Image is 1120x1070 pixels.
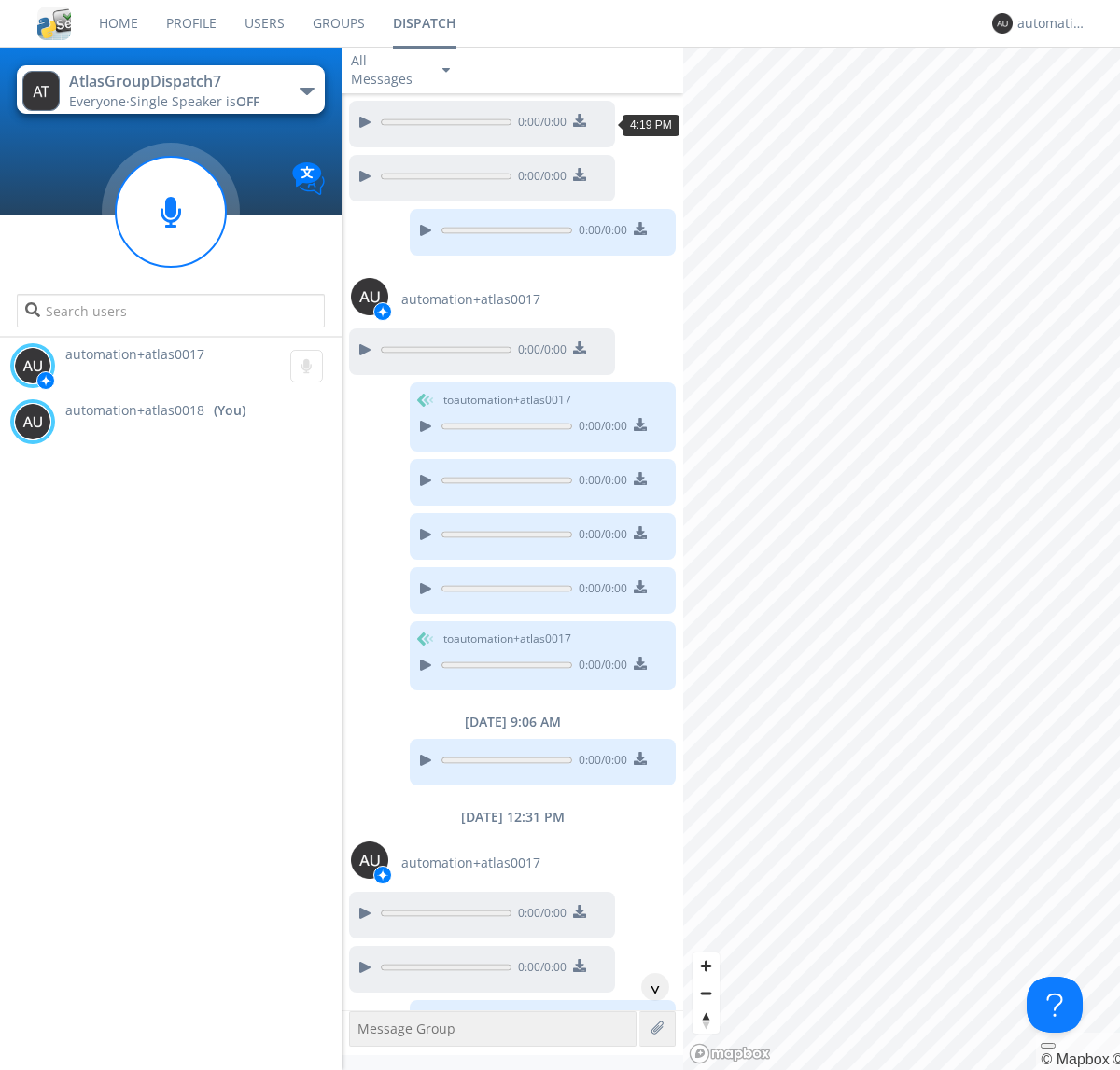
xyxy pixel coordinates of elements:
div: (You) [214,401,245,420]
span: automation+atlas0018 [65,401,204,420]
img: download media button [634,657,647,670]
span: automation+atlas0017 [65,345,204,363]
span: automation+atlas0017 [401,290,540,309]
span: 0:00 / 0:00 [511,905,567,925]
img: download media button [634,222,647,235]
div: All Messages [351,51,426,89]
button: Reset bearing to north [693,1007,720,1034]
span: 0:00 / 0:00 [511,959,567,980]
span: 4:19 PM [630,118,672,132]
span: Zoom out [693,980,720,1007]
button: Zoom out [693,980,720,1007]
span: 0:00 / 0:00 [511,168,567,188]
img: download media button [634,752,647,765]
img: cddb5a64eb264b2086981ab96f4c1ba7 [37,7,71,40]
span: 0:00 / 0:00 [572,657,627,677]
span: 0:00 / 0:00 [572,752,627,772]
div: [DATE] 9:06 AM [342,713,683,731]
button: Zoom in [693,952,720,980]
span: automation+atlas0017 [401,854,540,872]
span: to automation+atlas0017 [443,631,571,647]
span: Reset bearing to north [693,1007,720,1034]
img: Translation enabled [292,162,325,195]
div: automation+atlas0018 [1017,14,1087,33]
img: download media button [634,472,647,485]
img: 373638.png [992,13,1013,34]
span: 0:00 / 0:00 [511,114,567,134]
span: 0:00 / 0:00 [572,580,627,601]
span: 0:00 / 0:00 [572,526,627,547]
img: download media button [634,580,647,593]
a: Mapbox logo [689,1043,771,1064]
img: 373638.png [22,71,60,111]
div: AtlasGroupDispatch7 [69,71,279,92]
img: caret-down-sm.svg [442,68,450,73]
button: AtlasGroupDispatch7Everyone·Single Speaker isOFF [17,65,324,114]
span: 0:00 / 0:00 [572,472,627,493]
div: [DATE] 12:31 PM [342,808,683,827]
img: download media button [573,114,586,127]
img: 373638.png [14,403,51,440]
iframe: Toggle Customer Support [1027,977,1083,1033]
span: OFF [236,92,259,110]
a: Mapbox [1041,1051,1109,1067]
span: to automation+atlas0017 [443,392,571,409]
input: Search users [17,294,324,327]
img: download media button [573,168,586,181]
img: 373638.png [351,841,388,879]
button: Toggle attribution [1041,1043,1056,1049]
img: download media button [573,341,586,354]
span: 0:00 / 0:00 [572,222,627,243]
div: ^ [641,973,669,1001]
img: download media button [573,959,586,972]
img: download media button [634,526,647,539]
img: 373638.png [351,278,388,315]
span: 0:00 / 0:00 [572,418,627,438]
span: Single Speaker is [130,92,259,110]
span: 0:00 / 0:00 [511,341,567,362]
img: download media button [634,418,647,431]
div: Everyone · [69,92,279,111]
img: 373638.png [14,347,51,384]
img: download media button [573,905,586,918]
